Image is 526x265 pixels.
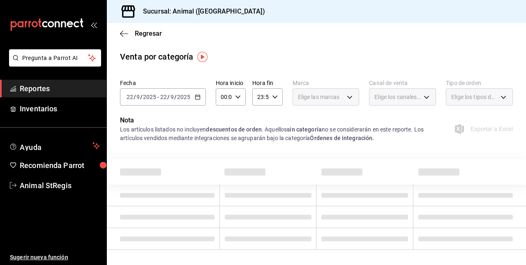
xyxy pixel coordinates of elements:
span: Inventarios [20,103,100,114]
label: Fecha [120,80,206,86]
strong: descuentos de orden [206,126,262,133]
div: Venta por categoría [120,51,194,63]
span: Elige las marcas [298,93,340,101]
span: - [157,94,159,100]
label: Marca [293,80,360,86]
div: Los artículos listados no incluyen . Aquellos no se considerarán en este reporte. Los artículos v... [120,125,432,143]
span: / [134,94,136,100]
span: Recomienda Parrot [20,160,100,171]
span: Elige los canales de venta [374,93,421,101]
input: ---- [177,94,191,100]
input: -- [126,94,134,100]
button: Regresar [120,30,162,37]
img: Tooltip marker [197,52,208,62]
label: Tipo de orden [446,80,513,86]
label: Canal de venta [369,80,436,86]
button: open_drawer_menu [90,21,97,28]
input: -- [136,94,140,100]
strong: sin categoría [287,126,322,133]
span: Pregunta a Parrot AI [22,54,88,62]
label: Hora inicio [216,80,246,86]
input: ---- [143,94,157,100]
span: Animal StRegis [20,180,100,191]
button: Pregunta a Parrot AI [9,49,101,67]
a: Pregunta a Parrot AI [6,60,101,68]
span: / [174,94,177,100]
span: Reportes [20,83,100,94]
h3: Sucursal: Animal ([GEOGRAPHIC_DATA]) [136,7,265,16]
label: Hora fin [252,80,282,86]
span: Ayuda [20,141,89,151]
input: -- [160,94,167,100]
span: Elige los tipos de orden [451,93,498,101]
input: -- [170,94,174,100]
span: Regresar [135,30,162,37]
span: / [167,94,170,100]
p: Nota [120,115,432,125]
span: / [140,94,143,100]
strong: Órdenes de integración. [310,135,374,141]
span: Sugerir nueva función [10,253,100,262]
